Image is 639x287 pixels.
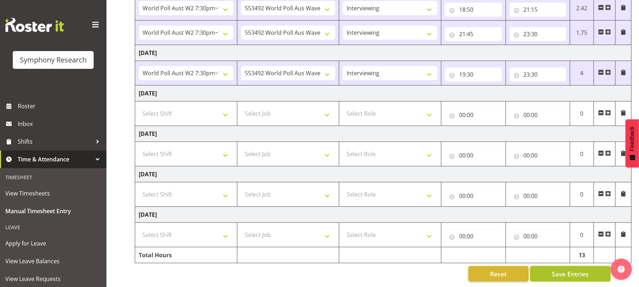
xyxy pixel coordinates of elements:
td: 1.75 [570,21,594,45]
img: Rosterit website logo [5,18,64,32]
td: [DATE] [135,85,632,101]
td: 0 [570,101,594,126]
td: Total Hours [135,247,237,263]
input: Click to select... [509,67,567,82]
button: Save Entries [530,266,611,282]
span: Manual Timesheet Entry [5,206,101,216]
span: View Leave Balances [5,256,101,266]
input: Click to select... [509,148,567,162]
span: Shifts [18,136,92,147]
td: [DATE] [135,126,632,142]
input: Click to select... [445,2,502,17]
td: 4 [570,61,594,85]
span: Time & Attendance [18,154,92,165]
input: Click to select... [509,2,567,17]
a: View Timesheets [2,184,105,202]
span: Inbox [18,118,103,129]
a: Apply for Leave [2,234,105,252]
div: Symphony Research [20,55,87,65]
button: Reset [468,266,529,282]
input: Click to select... [509,108,567,122]
a: Manual Timesheet Entry [2,202,105,220]
input: Click to select... [445,189,502,203]
input: Click to select... [445,108,502,122]
span: Apply for Leave [5,238,101,249]
input: Click to select... [509,229,567,243]
td: 0 [570,182,594,207]
div: Timesheet [2,170,105,184]
span: View Timesheets [5,188,101,199]
td: [DATE] [135,45,632,61]
a: View Leave Balances [2,252,105,270]
input: Click to select... [509,27,567,41]
input: Click to select... [445,148,502,162]
span: Roster [18,101,103,111]
div: Leave [2,220,105,234]
td: 13 [570,247,594,263]
td: 0 [570,223,594,247]
span: Save Entries [552,269,589,278]
button: Feedback - Show survey [626,119,639,167]
td: 0 [570,142,594,166]
span: Reset [490,269,507,278]
td: [DATE] [135,207,632,223]
input: Click to select... [445,27,502,41]
span: View Leave Requests [5,274,101,284]
span: Feedback [629,126,635,151]
td: [DATE] [135,166,632,182]
input: Click to select... [445,229,502,243]
input: Click to select... [445,67,502,82]
img: help-xxl-2.png [618,266,625,273]
input: Click to select... [509,189,567,203]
